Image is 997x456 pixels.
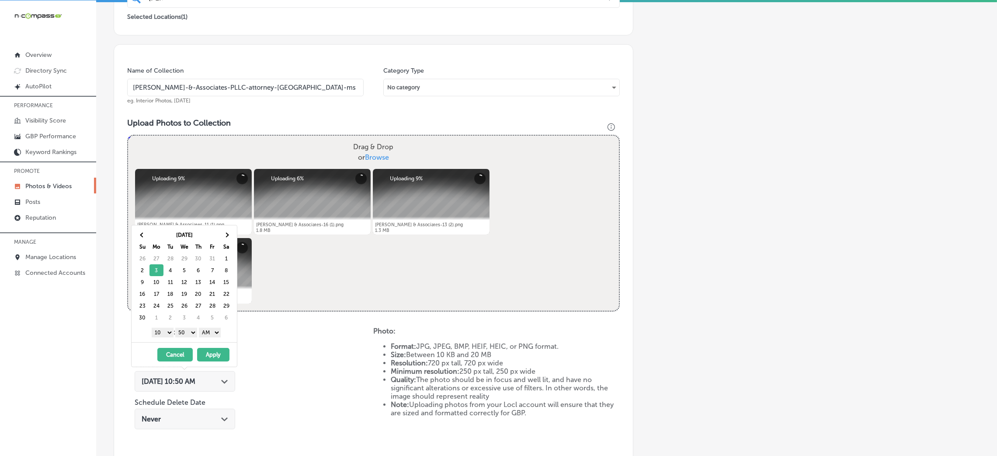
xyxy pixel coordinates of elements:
td: 6 [219,312,233,323]
td: 28 [205,300,219,312]
td: 3 [177,312,191,323]
td: 24 [149,300,163,312]
td: 19 [177,288,191,300]
th: Tu [163,241,177,253]
td: 26 [135,253,149,264]
td: 8 [219,264,233,276]
th: Su [135,241,149,253]
strong: Format: [391,342,416,351]
th: We [177,241,191,253]
th: [DATE] [149,229,219,241]
td: 2 [163,312,177,323]
td: 1 [149,312,163,323]
td: 6 [191,264,205,276]
li: JPG, JPEG, BMP, HEIF, HEIC, or PNG format. [391,342,619,351]
p: Selected Locations ( 1 ) [127,10,188,21]
p: Visibility Score [25,117,66,124]
p: AutoPilot [25,83,52,90]
strong: Size: [391,351,406,359]
input: Title [127,79,364,96]
span: Never [142,415,161,423]
td: 15 [219,276,233,288]
td: 22 [219,288,233,300]
td: 11 [163,276,177,288]
div: No category [384,81,619,95]
th: Mo [149,241,163,253]
td: 5 [205,312,219,323]
td: 2 [135,264,149,276]
td: 16 [135,288,149,300]
p: GBP Performance [25,133,76,140]
td: 30 [191,253,205,264]
span: [DATE] 10:50 AM [142,377,195,386]
td: 17 [149,288,163,300]
p: Connected Accounts [25,269,85,277]
p: Posts [25,198,40,206]
th: Fr [205,241,219,253]
li: Uploading photos from your Locl account will ensure that they are sized and formatted correctly f... [391,400,619,417]
strong: Minimum resolution: [391,367,459,375]
h3: Upload Photos to Collection [127,118,620,128]
td: 1 [219,253,233,264]
td: 12 [177,276,191,288]
li: 250 px tall, 250 px wide [391,367,619,375]
label: Schedule Delete Date [135,398,205,407]
p: Manage Locations [25,253,76,261]
td: 21 [205,288,219,300]
label: Name of Collection [127,67,184,74]
td: 3 [149,264,163,276]
td: 14 [205,276,219,288]
th: Th [191,241,205,253]
td: 26 [177,300,191,312]
label: Category Type [383,67,424,74]
button: Apply [197,348,229,361]
td: 4 [191,312,205,323]
li: Between 10 KB and 20 MB [391,351,619,359]
td: 13 [191,276,205,288]
img: 660ab0bf-5cc7-4cb8-ba1c-48b5ae0f18e60NCTV_CLogo_TV_Black_-500x88.png [14,12,62,20]
strong: Note: [391,400,409,409]
strong: Quality: [391,375,416,384]
td: 10 [149,276,163,288]
p: Photos & Videos [25,182,72,190]
strong: Resolution: [391,359,428,367]
td: 20 [191,288,205,300]
td: 29 [177,253,191,264]
li: 720 px tall, 720 px wide [391,359,619,367]
td: 4 [163,264,177,276]
p: Directory Sync [25,67,67,74]
p: Overview [25,51,52,59]
td: 27 [191,300,205,312]
td: 31 [205,253,219,264]
span: Browse [365,153,389,161]
div: : [135,326,237,339]
button: Cancel [157,348,193,361]
span: eg. Interior Photos, [DATE] [127,98,191,104]
label: Drag & Drop or [350,138,397,166]
td: 28 [163,253,177,264]
th: Sa [219,241,233,253]
td: 30 [135,312,149,323]
td: 5 [177,264,191,276]
td: 23 [135,300,149,312]
td: 29 [219,300,233,312]
td: 25 [163,300,177,312]
p: Reputation [25,214,56,221]
td: 27 [149,253,163,264]
li: The photo should be in focus and well lit, and have no significant alterations or excessive use o... [391,375,619,400]
td: 18 [163,288,177,300]
td: 9 [135,276,149,288]
td: 7 [205,264,219,276]
strong: Photo: [373,327,396,335]
p: Keyword Rankings [25,148,76,156]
